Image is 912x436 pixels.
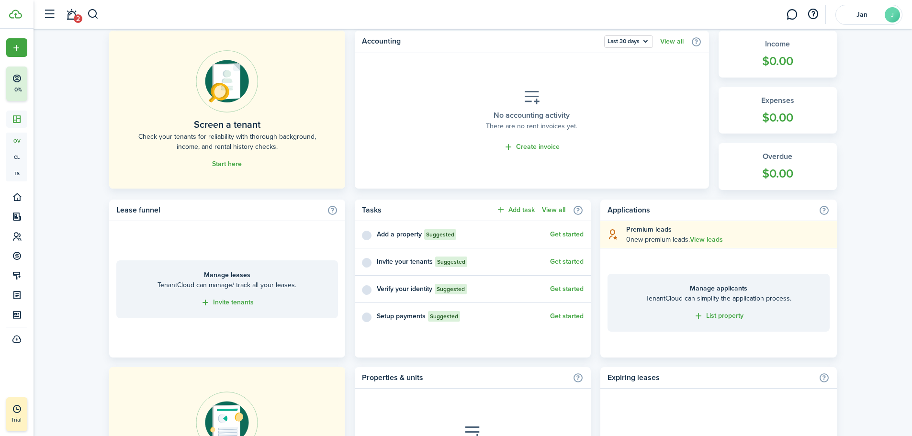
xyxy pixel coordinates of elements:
[728,38,827,50] widget-stats-title: Income
[542,206,565,214] a: View all
[728,95,827,106] widget-stats-title: Expenses
[608,229,619,240] i: soft
[196,50,258,112] img: Online payments
[11,415,49,424] p: Trial
[626,235,829,245] explanation-description: 0 new premium leads .
[604,35,653,48] button: Last 30 days
[201,297,254,308] a: Invite tenants
[690,236,723,244] a: View leads
[6,165,27,181] a: ts
[694,311,743,322] a: List property
[728,165,827,183] widget-stats-count: $0.00
[377,284,432,294] widget-list-item-title: Verify your identity
[719,31,837,78] a: Income$0.00
[805,6,821,22] button: Open resource center
[362,35,599,48] home-widget-title: Accounting
[6,38,27,57] button: Open menu
[437,285,465,293] span: Suggested
[131,132,324,152] home-placeholder-description: Check your tenants for reliability with thorough background, income, and rental history checks.
[362,372,568,383] home-widget-title: Properties & units
[550,313,584,320] a: Get started
[126,270,328,280] home-placeholder-title: Manage leases
[719,87,837,134] a: Expenses$0.00
[377,257,433,267] widget-list-item-title: Invite your tenants
[6,67,86,101] button: 0%
[626,224,829,235] explanation-title: Premium leads
[608,204,813,216] home-widget-title: Applications
[617,293,820,303] home-placeholder-description: TenantCloud can simplify the application process.
[494,110,570,121] placeholder-title: No accounting activity
[496,204,535,215] button: Add task
[212,160,242,168] a: Start here
[12,86,24,94] p: 0%
[719,143,837,190] a: Overdue$0.00
[40,5,58,23] button: Open sidebar
[6,149,27,165] a: cl
[550,285,584,293] button: Get started
[126,280,328,290] home-placeholder-description: TenantCloud can manage/ track all your leases.
[6,397,27,431] a: Trial
[74,14,82,23] span: 2
[377,229,422,239] widget-list-item-title: Add a property
[362,204,491,216] home-widget-title: Tasks
[504,142,560,153] a: Create invoice
[116,204,322,216] home-widget-title: Lease funnel
[843,11,881,18] span: Jan
[550,258,584,266] button: Get started
[9,10,22,19] img: TenantCloud
[728,52,827,70] widget-stats-count: $0.00
[617,283,820,293] home-placeholder-title: Manage applicants
[783,2,801,27] a: Messaging
[728,109,827,127] widget-stats-count: $0.00
[6,133,27,149] a: ov
[426,230,454,239] span: Suggested
[486,121,577,131] placeholder-description: There are no rent invoices yet.
[660,38,684,45] a: View all
[608,372,813,383] home-widget-title: Expiring leases
[885,7,900,22] avatar-text: J
[377,311,426,321] widget-list-item-title: Setup payments
[604,35,653,48] button: Open menu
[430,312,458,321] span: Suggested
[62,2,80,27] a: Notifications
[437,257,465,266] span: Suggested
[87,6,99,22] button: Search
[728,151,827,162] widget-stats-title: Overdue
[194,117,260,132] home-placeholder-title: Screen a tenant
[550,231,584,238] a: Get started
